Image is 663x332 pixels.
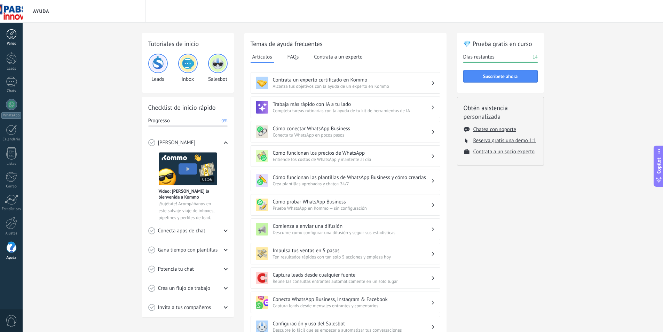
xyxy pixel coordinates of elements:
div: Calendario [1,137,22,142]
span: Progresso [148,117,170,124]
span: 0% [221,117,227,124]
div: Salesbot [208,54,228,83]
h3: Impulsa tus ventas en 5 pasos [273,247,431,254]
h3: Captura leads desde cualquier fuente [273,272,431,278]
h2: Temas de ayuda frecuentes [251,39,440,48]
span: Gana tiempo con plantillas [158,247,218,254]
div: Leads [1,67,22,71]
h3: Contrata un experto certificado en Kommo [273,77,431,83]
span: [PERSON_NAME] [158,139,196,146]
h3: Cómo funcionan los precios de WhatsApp [273,150,431,156]
h3: Conecta WhatsApp Business, Instagram & Facebook [273,296,431,303]
span: Completa tareas rutinarias con la ayuda de tu kit de herramientas de IA [273,108,431,114]
img: Meet video [159,152,217,185]
div: Estadísticas [1,207,22,211]
button: FAQs [286,52,301,62]
h3: Configuración y uso del Salesbot [273,321,431,327]
span: Descubre cómo configurar una difusión y seguir sus estadísticas [273,230,431,236]
span: Crea plantillas aprobadas y chatea 24/7 [273,181,431,187]
span: 14 [532,54,537,61]
span: Vídeo: [PERSON_NAME] la bienvenida a Kommo [159,188,217,200]
h3: Trabaja más rápido con IA a tu lado [273,101,431,108]
h3: Cómo funcionan las plantillas de WhatsApp Business y cómo crearlas [273,174,431,181]
span: Prueba WhatsApp en Kommo — sin configuración [273,205,431,211]
button: Contrata a un experto [312,52,364,62]
span: Reúne las consultas entrantes automáticamente en un solo lugar [273,278,431,284]
span: Conecta tu WhatsApp en pocos pasos [273,132,431,138]
span: Suscríbete ahora [483,74,518,79]
span: Días restantes [463,54,495,61]
button: Suscríbete ahora [463,70,538,83]
h3: Cómo conectar WhatsApp Business [273,125,431,132]
button: Chatea con soporte [473,126,516,133]
span: Captura leads desde mensajes entrantes y comentarios [273,303,431,309]
h3: Comienza a enviar una difusión [273,223,431,230]
div: Chats [1,89,22,93]
button: Artículos [251,52,274,63]
span: Entiende los costos de WhatsApp y mantente al día [273,156,431,162]
button: Contrata a un socio experto [473,148,535,155]
span: Conecta apps de chat [158,227,205,234]
div: WhatsApp [1,112,21,119]
div: Panel [1,41,22,46]
h2: Obtén asistencia personalizada [464,103,537,121]
div: Correo [1,184,22,189]
span: ¡Sujétate! Acompáñanos en este salvaje viaje de inboxes, pipelines y perfiles de lead. [159,200,217,221]
div: Ajustes [1,231,22,236]
span: Invita a tus compañeros [158,304,211,311]
div: Listas [1,162,22,166]
span: Copilot [655,157,662,173]
div: Ayuda [1,256,22,260]
h2: Checklist de inicio rápido [148,103,228,112]
span: Ten resultados rápidos con tan solo 5 acciones y empieza hoy [273,254,431,260]
h2: 💎 Prueba gratis en curso [463,39,538,48]
span: Crea un flujo de trabajo [158,285,211,292]
button: Reserva gratis una demo 1:1 [473,137,536,144]
span: Potencia tu chat [158,266,194,273]
h2: Tutoriales de inicio [148,39,228,48]
div: Leads [148,54,168,83]
div: Inbox [178,54,198,83]
h3: Cómo probar WhatsApp Business [273,199,431,205]
span: Alcanza tus objetivos con la ayuda de un experto en Kommo [273,83,431,89]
